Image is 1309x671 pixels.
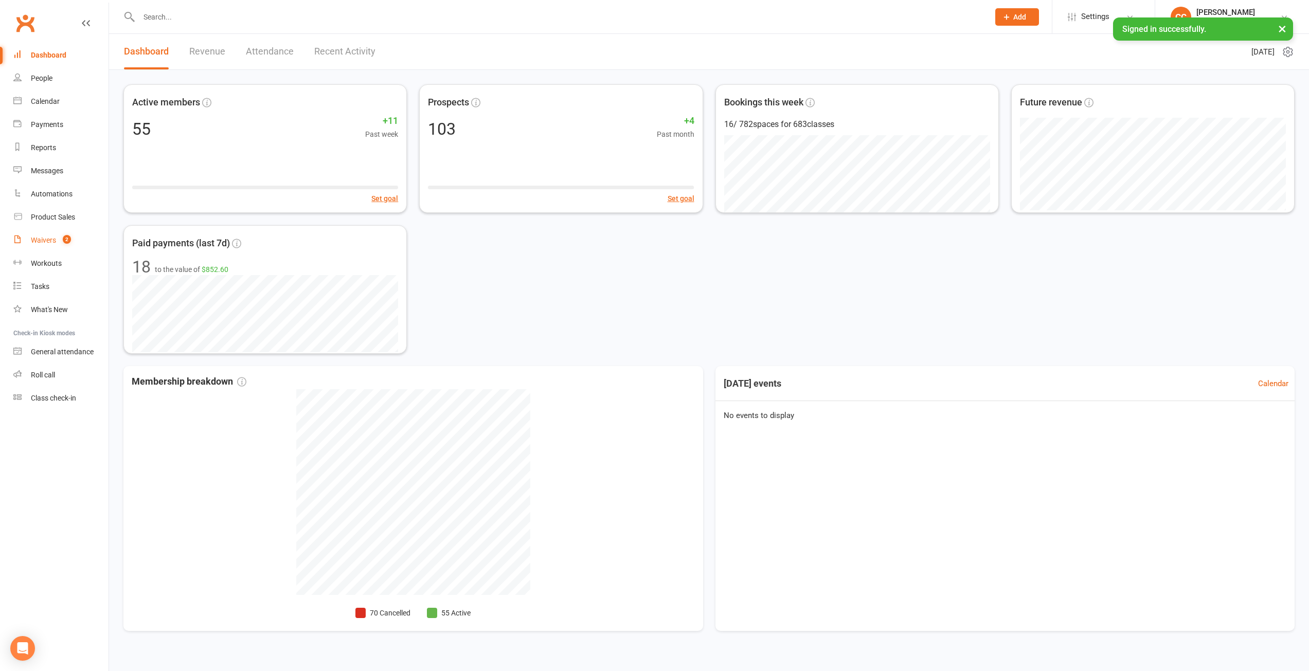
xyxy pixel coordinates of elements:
div: Product Sales [31,213,75,221]
span: Signed in successfully. [1122,24,1206,34]
a: Dashboard [13,44,109,67]
a: Payments [13,113,109,136]
a: General attendance kiosk mode [13,340,109,364]
div: Calendar [31,97,60,105]
a: Waivers 2 [13,229,109,252]
div: Payments [31,120,63,129]
div: Tasks [31,282,49,291]
div: What's New [31,305,68,314]
a: Attendance [246,34,294,69]
button: Set goal [668,193,694,204]
a: Dashboard [124,34,169,69]
div: Open Intercom Messenger [10,636,35,661]
a: Product Sales [13,206,109,229]
span: Past week [365,129,398,140]
span: Future revenue [1020,95,1082,110]
div: 103 [428,121,456,137]
div: CC [1171,7,1191,27]
button: Set goal [371,193,398,204]
span: Past month [657,129,694,140]
div: 55 [132,121,151,137]
span: Bookings this week [724,95,803,110]
a: Tasks [13,275,109,298]
span: Membership breakdown [132,374,246,389]
span: 2 [63,235,71,244]
div: No events to display [711,401,1299,430]
span: Prospects [428,95,469,110]
div: General attendance [31,348,94,356]
a: Calendar [1258,377,1288,390]
li: 55 Active [427,607,471,619]
div: Waivers [31,236,56,244]
div: Messages [31,167,63,175]
div: 16 / 782 spaces for 683 classes [724,118,990,131]
span: Settings [1081,5,1109,28]
button: Add [995,8,1039,26]
div: Dashboard [31,51,66,59]
div: Reports [31,143,56,152]
a: Roll call [13,364,109,387]
a: Clubworx [12,10,38,36]
span: Add [1013,13,1026,21]
div: Workouts [31,259,62,267]
a: Class kiosk mode [13,387,109,410]
a: People [13,67,109,90]
div: Coastal Basketball [1196,17,1256,26]
span: +11 [365,114,398,129]
a: Reports [13,136,109,159]
li: 70 Cancelled [355,607,410,619]
a: Recent Activity [314,34,375,69]
div: 18 [132,259,151,275]
a: Messages [13,159,109,183]
input: Search... [136,10,982,24]
a: Calendar [13,90,109,113]
span: Active members [132,95,200,110]
a: What's New [13,298,109,321]
div: Roll call [31,371,55,379]
span: [DATE] [1251,46,1275,58]
button: × [1273,17,1292,40]
a: Workouts [13,252,109,275]
div: [PERSON_NAME] [1196,8,1256,17]
a: Automations [13,183,109,206]
span: $852.60 [202,265,228,274]
span: Paid payments (last 7d) [132,236,230,251]
div: People [31,74,52,82]
div: Class check-in [31,394,76,402]
div: Automations [31,190,73,198]
a: Revenue [189,34,225,69]
span: +4 [657,114,694,129]
h3: [DATE] events [715,374,790,393]
span: to the value of [155,264,228,275]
